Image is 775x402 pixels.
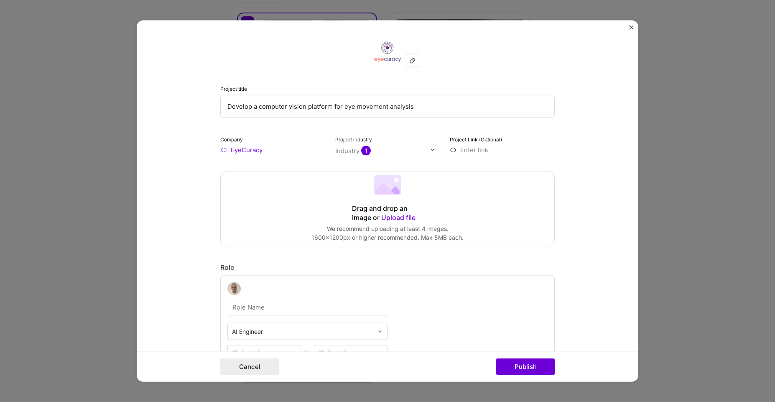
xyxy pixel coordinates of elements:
img: drop icon [430,147,435,152]
span: 1 [361,146,371,155]
div: Drag and drop an image or Upload fileWe recommend uploading at least 4 images.1600x1200px or high... [220,171,555,246]
input: Enter link [450,145,555,154]
label: Project industry [335,136,372,142]
div: Industry [335,146,371,155]
label: Company [220,136,243,142]
div: Edit [406,54,419,67]
input: Enter the name of the project [220,95,555,118]
img: Edit [409,57,416,64]
div: Role [220,263,555,271]
div: to [305,348,311,357]
img: drop icon [377,329,382,334]
button: Cancel [220,358,279,375]
input: Date [227,345,301,361]
div: 1600x1200px or higher recommended. Max 5MB each. [311,233,464,242]
input: Enter name or website [220,145,325,154]
button: Publish [496,358,555,375]
button: Close [629,25,633,34]
label: Project Link (Optional) [450,136,502,142]
input: Date [314,345,388,361]
span: Upload file [381,213,416,221]
label: Project title [220,85,247,92]
input: Role Name [227,299,387,316]
img: Company logo [372,37,403,67]
div: Drag and drop an image or [352,204,423,222]
div: We recommend uploading at least 4 images. [311,224,464,233]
